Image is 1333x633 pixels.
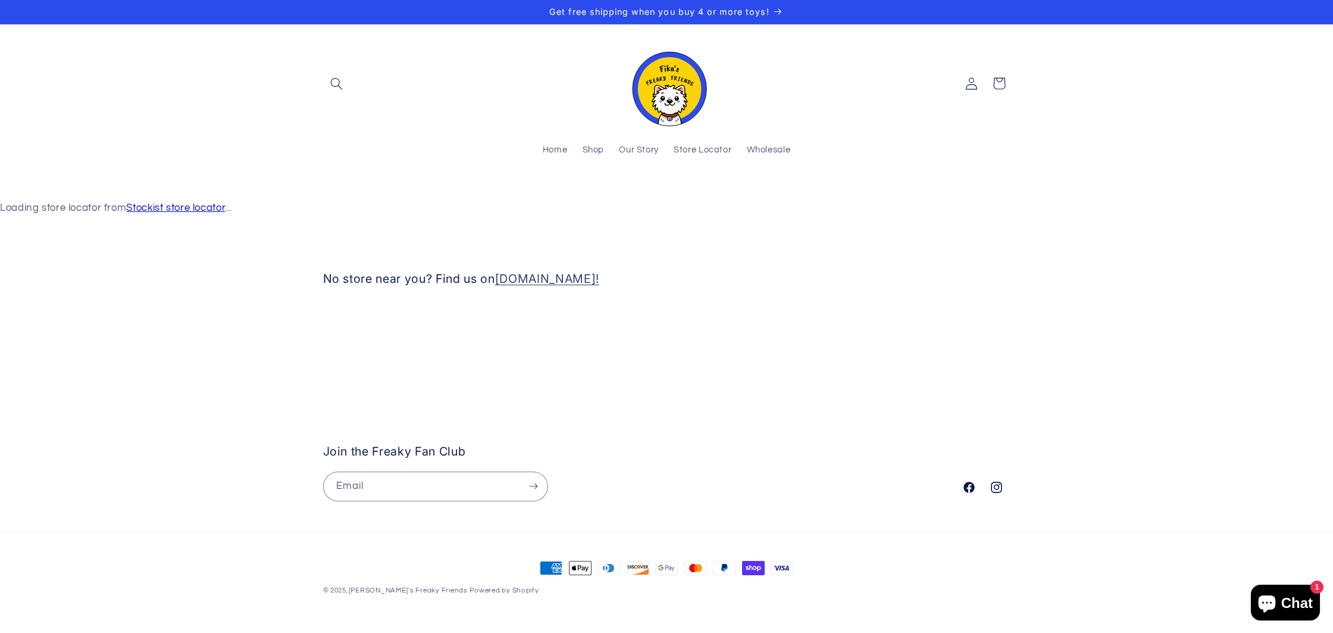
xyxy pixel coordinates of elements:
[739,138,798,164] a: Wholesale
[520,472,547,501] button: Subscribe
[583,145,605,156] span: Shop
[495,272,599,286] a: [DOMAIN_NAME]!
[549,7,769,17] span: Get free shipping when you buy 4 or more toys!
[535,138,575,164] a: Home
[619,145,659,156] span: Our Story
[666,138,739,164] a: Store Locator
[349,587,468,594] a: [PERSON_NAME]'s Freaky Friends
[747,145,791,156] span: Wholesale
[323,70,351,97] summary: Search
[620,36,713,131] a: Fika's Freaky Friends
[674,145,731,156] span: Store Locator
[126,202,225,213] a: Stockist store locator
[323,272,811,286] h3: No store near you? Find us on
[323,587,468,594] small: © 2025,
[575,138,612,164] a: Shop
[543,145,568,156] span: Home
[625,41,708,126] img: Fika's Freaky Friends
[1247,585,1323,623] inbox-online-store-chat: Shopify online store chat
[470,587,539,594] a: Powered by Shopify
[323,444,943,459] h2: Join the Freaky Fan Club
[612,138,666,164] a: Our Story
